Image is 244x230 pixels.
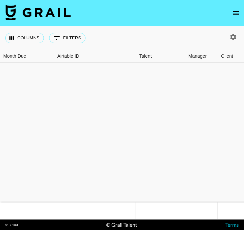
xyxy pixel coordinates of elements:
div: Manager [185,50,218,63]
div: Month Due [3,50,26,63]
img: Grail Talent [5,5,71,20]
a: Terms [225,221,239,228]
button: Select columns [5,33,44,43]
div: Manager [188,50,207,63]
button: Show filters [49,33,85,43]
div: © Grail Talent [106,221,137,228]
div: Airtable ID [54,50,136,63]
div: Talent [139,50,152,63]
div: Talent [136,50,185,63]
div: Airtable ID [57,50,79,63]
div: Client [221,50,233,63]
button: open drawer [230,7,243,20]
div: v 1.7.103 [5,223,18,227]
